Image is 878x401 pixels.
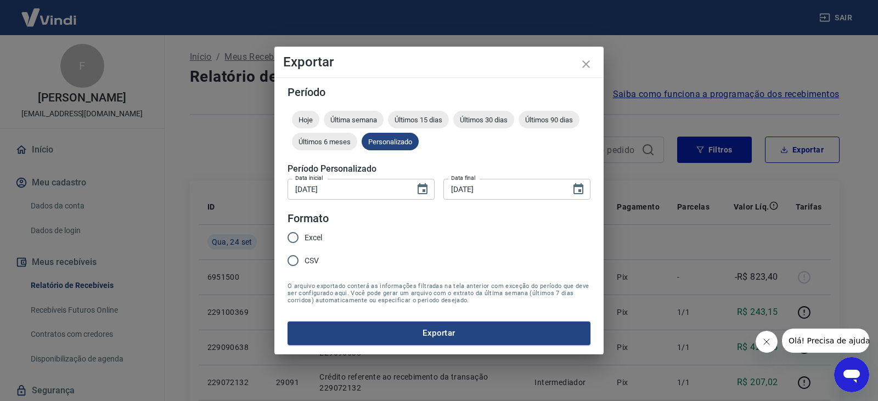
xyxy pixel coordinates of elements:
iframe: Fechar mensagem [756,331,778,353]
span: Últimos 6 meses [292,138,357,146]
button: Choose date, selected date is 24 de set de 2025 [567,178,589,200]
span: Últimos 15 dias [388,116,449,124]
span: Personalizado [362,138,419,146]
legend: Formato [288,211,329,227]
span: Últimos 90 dias [519,116,579,124]
span: Última semana [324,116,384,124]
span: Olá! Precisa de ajuda? [7,8,92,16]
input: DD/MM/YYYY [288,179,407,199]
h5: Período Personalizado [288,163,590,174]
button: close [573,51,599,77]
div: Últimos 90 dias [519,111,579,128]
span: Hoje [292,116,319,124]
span: Excel [305,232,322,244]
div: Hoje [292,111,319,128]
label: Data final [451,174,476,182]
span: O arquivo exportado conterá as informações filtradas na tela anterior com exceção do período que ... [288,283,590,304]
input: DD/MM/YYYY [443,179,563,199]
h5: Período [288,87,590,98]
div: Personalizado [362,133,419,150]
label: Data inicial [295,174,323,182]
div: Últimos 30 dias [453,111,514,128]
button: Choose date, selected date is 16 de set de 2025 [412,178,434,200]
iframe: Botão para abrir a janela de mensagens [834,357,869,392]
button: Exportar [288,321,590,344]
div: Última semana [324,111,384,128]
div: Últimos 6 meses [292,133,357,150]
iframe: Mensagem da empresa [782,329,869,353]
span: Últimos 30 dias [453,116,514,124]
h4: Exportar [283,55,595,69]
span: CSV [305,255,319,267]
div: Últimos 15 dias [388,111,449,128]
